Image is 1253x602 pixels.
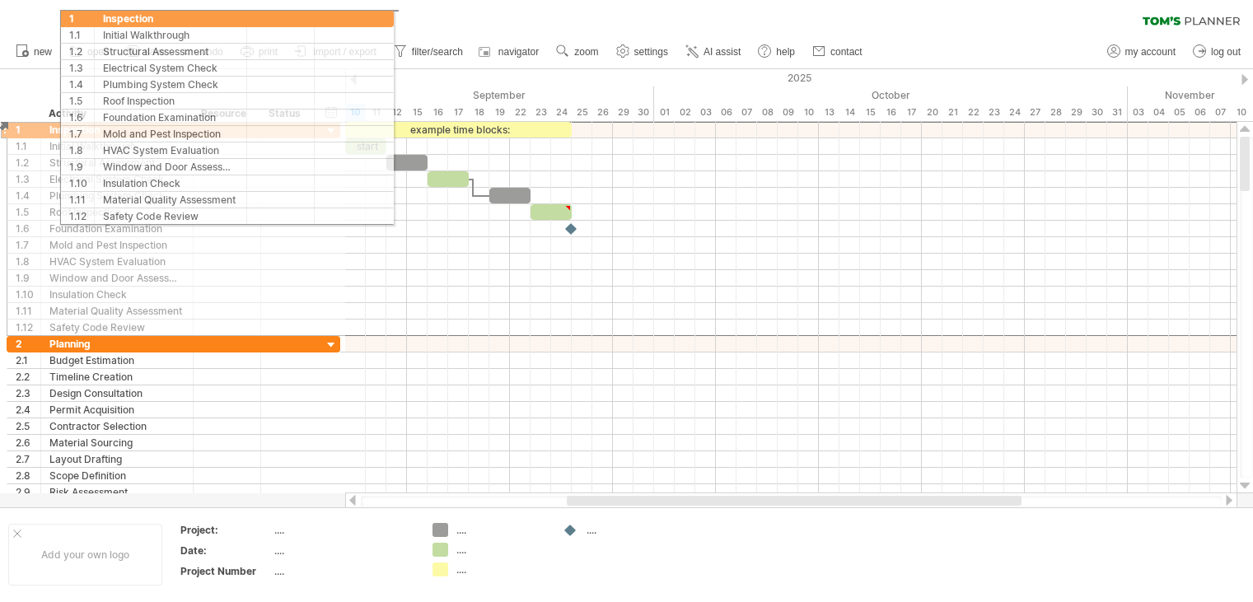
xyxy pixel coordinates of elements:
div: 2.8 [16,468,40,483]
div: 1.8 [16,254,40,269]
div: 1.4 [16,188,40,203]
div: Wednesday, 8 October 2025 [757,104,778,121]
div: 1.2 [16,155,40,170]
div: 1.5 [16,204,40,220]
span: print [259,46,278,58]
div: 1.7 [16,237,40,253]
div: 2.4 [16,402,40,418]
div: Wednesday, 5 November 2025 [1169,104,1190,121]
div: Monday, 22 September 2025 [510,104,531,121]
div: 2.2 [16,369,40,385]
div: Timeline Creation [49,369,185,385]
span: import / export [313,46,376,58]
div: Friday, 12 September 2025 [386,104,407,121]
div: Monday, 3 November 2025 [1128,104,1148,121]
div: Initial Walkthrough [49,138,185,154]
a: save [123,41,171,63]
div: Planning [49,336,185,352]
span: AI assist [704,46,741,58]
div: Inspection [49,122,185,138]
div: 2 [16,336,40,352]
div: Design Consultation [49,385,185,401]
div: 1.12 [16,320,40,335]
div: Wednesday, 24 September 2025 [551,104,572,121]
div: Monday, 27 October 2025 [1025,104,1045,121]
div: 2.1 [16,352,40,368]
span: open [87,46,110,58]
div: Scope Definition [49,468,185,483]
div: Wednesday, 10 September 2025 [345,104,366,121]
div: Friday, 24 October 2025 [1004,104,1025,121]
div: Layout Drafting [49,451,185,467]
div: .... [456,562,546,576]
div: example time blocks: [345,122,572,138]
span: contact [830,46,863,58]
div: Material Sourcing [49,435,185,450]
div: Monday, 20 October 2025 [922,104,942,121]
div: September 2025 [201,86,654,104]
div: Contractor Selection [49,418,185,434]
div: Friday, 3 October 2025 [695,104,716,121]
span: save [145,46,166,58]
div: 2.5 [16,418,40,434]
div: HVAC System Evaluation [49,254,185,269]
div: Thursday, 30 October 2025 [1087,104,1107,121]
a: contact [808,41,867,63]
div: Thursday, 23 October 2025 [984,104,1004,121]
div: Friday, 10 October 2025 [798,104,819,121]
div: 1.10 [16,287,40,302]
div: Friday, 7 November 2025 [1210,104,1231,121]
a: zoom [552,41,603,63]
div: Safety Code Review [49,320,185,335]
a: undo [179,41,228,63]
a: log out [1189,41,1246,63]
div: Thursday, 9 October 2025 [778,104,798,121]
div: Friday, 26 September 2025 [592,104,613,121]
div: Wednesday, 1 October 2025 [654,104,675,121]
div: 1.6 [16,221,40,236]
div: Foundation Examination [49,221,185,236]
div: Tuesday, 14 October 2025 [839,104,860,121]
div: Tuesday, 16 September 2025 [428,104,448,121]
a: settings [612,41,673,63]
a: new [12,41,57,63]
div: Permit Acquisition [49,402,185,418]
div: Tuesday, 23 September 2025 [531,104,551,121]
div: Wednesday, 15 October 2025 [860,104,881,121]
a: navigator [476,41,544,63]
span: filter/search [412,46,463,58]
div: October 2025 [654,86,1128,104]
div: Wednesday, 29 October 2025 [1066,104,1087,121]
div: Electrical System Check [49,171,185,187]
div: start [345,138,386,154]
div: Monday, 29 September 2025 [613,104,634,121]
span: undo [201,46,223,58]
div: Tuesday, 4 November 2025 [1148,104,1169,121]
a: help [754,41,800,63]
div: Thursday, 18 September 2025 [469,104,489,121]
div: .... [274,523,413,537]
div: Tuesday, 21 October 2025 [942,104,963,121]
div: Tuesday, 30 September 2025 [634,104,654,121]
div: 1 [16,122,40,138]
div: 1.11 [16,303,40,319]
div: Thursday, 16 October 2025 [881,104,901,121]
div: Mold and Pest Inspection [49,237,185,253]
div: .... [274,544,413,558]
span: my account [1125,46,1176,58]
div: Thursday, 2 October 2025 [675,104,695,121]
div: Window and Door Assessment [49,270,185,286]
a: open [65,41,115,63]
span: settings [634,46,668,58]
a: my account [1103,41,1181,63]
div: Project Number [180,564,271,578]
a: print [236,41,283,63]
a: AI assist [681,41,746,63]
div: Risk Assessment [49,484,185,500]
div: Insulation Check [49,287,185,302]
div: 2.6 [16,435,40,450]
div: Thursday, 6 November 2025 [1190,104,1210,121]
div: .... [274,564,413,578]
div: Budget Estimation [49,352,185,368]
span: navigator [498,46,539,58]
